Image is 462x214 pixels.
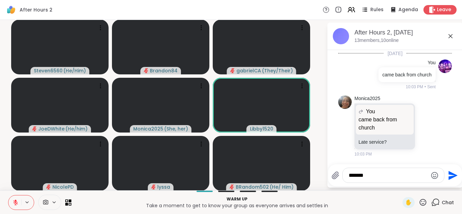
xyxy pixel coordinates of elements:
div: After Hours 2, [DATE] [354,28,457,37]
span: 10:03 PM [354,151,372,157]
span: Brandon84 [150,67,178,74]
span: ✋ [405,198,412,207]
img: After Hours 2, Sep 15 [333,28,349,44]
a: Monica2025 [354,95,380,102]
img: https://sharewell-space-live.sfo3.digitaloceanspaces.com/user-generated/fdc651fc-f3db-4874-9fa7-0... [438,60,452,73]
span: [DATE] [384,50,407,57]
span: audio-muted [230,68,235,73]
span: Steven6560 [34,67,63,74]
span: Rules [370,6,384,13]
span: Libby1520 [250,125,273,132]
textarea: Type your message [349,172,428,179]
p: 13 members, 10 online [354,37,399,44]
p: Late service? [359,139,411,145]
img: https://sharewell-space-live.sfo3.digitaloceanspaces.com/user-generated/41d32855-0ec4-4264-b983-4... [338,95,352,109]
span: Sent [427,84,436,90]
span: BRandom502 [236,184,269,190]
span: Agenda [398,6,418,13]
span: ( He/him ) [65,125,88,132]
button: Emoji picker [431,171,439,180]
span: NicolePD [52,184,74,190]
p: Take a moment to get to know your group as everyone arrives and settles in [75,202,398,209]
p: came back from church [359,116,411,132]
span: audio-muted [46,185,51,189]
span: audio-muted [144,68,148,73]
p: came back from church [383,71,432,78]
span: After Hours 2 [20,6,52,13]
span: ( They/Their ) [262,67,293,74]
p: Warm up [75,196,398,202]
span: lyssa [157,184,170,190]
span: Monica2025 [133,125,163,132]
span: Chat [442,199,454,206]
img: ShareWell Logomark [5,4,17,16]
button: Send [444,168,460,183]
span: ( He/Him ) [63,67,86,74]
h4: You [428,60,436,66]
span: ( She, her ) [164,125,188,132]
span: JoeDWhite [38,125,65,132]
span: 10:03 PM [406,84,423,90]
span: audio-muted [32,126,37,131]
span: ( He/ Him ) [270,184,294,190]
span: • [424,84,426,90]
span: You [366,108,375,116]
span: gabrielCA [236,67,261,74]
span: Leave [437,6,451,13]
span: audio-muted [151,185,156,189]
span: audio-muted [230,185,234,189]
